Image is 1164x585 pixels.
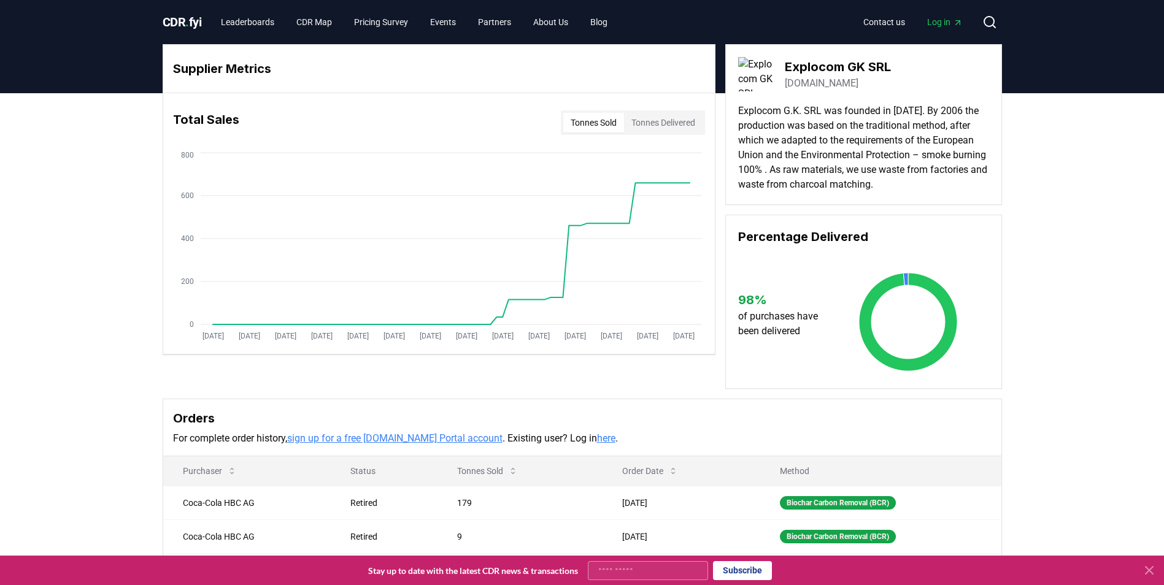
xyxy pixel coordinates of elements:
[854,11,973,33] nav: Main
[287,11,342,33] a: CDR Map
[310,332,332,340] tspan: [DATE]
[580,11,617,33] a: Blog
[528,332,549,340] tspan: [DATE]
[523,11,578,33] a: About Us
[780,496,896,510] div: Biochar Carbon Removal (BCR)
[173,459,247,483] button: Purchaser
[738,227,989,246] h3: Percentage Delivered
[181,277,194,286] tspan: 200
[564,332,585,340] tspan: [DATE]
[738,309,830,338] p: of purchases have been delivered
[419,332,441,340] tspan: [DATE]
[563,113,624,132] button: Tonnes Sold
[917,11,973,33] a: Log in
[163,13,202,31] a: CDR.fyi
[854,11,915,33] a: Contact us
[491,332,513,340] tspan: [DATE]
[274,332,296,340] tspan: [DATE]
[185,15,189,29] span: .
[287,432,503,444] a: sign up for a free [DOMAIN_NAME] Portal account
[383,332,404,340] tspan: [DATE]
[636,332,658,340] tspan: [DATE]
[785,58,891,76] h3: Explocom GK SRL
[347,332,368,340] tspan: [DATE]
[447,459,528,483] button: Tonnes Sold
[173,59,705,78] h3: Supplier Metrics
[612,459,688,483] button: Order Date
[600,332,622,340] tspan: [DATE]
[173,431,992,446] p: For complete order history, . Existing user? Log in .
[181,191,194,200] tspan: 600
[181,234,194,243] tspan: 400
[420,11,466,33] a: Events
[927,16,963,28] span: Log in
[202,332,223,340] tspan: [DATE]
[624,113,703,132] button: Tonnes Delivered
[238,332,260,340] tspan: [DATE]
[163,519,331,553] td: Coca-Cola HBC AG
[437,486,603,519] td: 179
[173,110,239,135] h3: Total Sales
[350,530,428,543] div: Retired
[738,291,830,309] h3: 98 %
[163,15,202,29] span: CDR fyi
[211,11,284,33] a: Leaderboards
[603,519,760,553] td: [DATE]
[597,432,615,444] a: here
[181,151,194,159] tspan: 800
[738,57,773,91] img: Explocom GK SRL-logo
[163,486,331,519] td: Coca-Cola HBC AG
[455,332,477,340] tspan: [DATE]
[785,76,858,91] a: [DOMAIN_NAME]
[673,332,694,340] tspan: [DATE]
[190,320,194,329] tspan: 0
[173,409,992,427] h3: Orders
[350,497,428,509] div: Retired
[770,465,991,477] p: Method
[341,465,428,477] p: Status
[344,11,418,33] a: Pricing Survey
[603,486,760,519] td: [DATE]
[738,104,989,192] p: Explocom G.K. SRL was founded in [DATE]. By 2006 the production was based on the traditional meth...
[780,530,896,543] div: Biochar Carbon Removal (BCR)
[211,11,617,33] nav: Main
[437,519,603,553] td: 9
[468,11,521,33] a: Partners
